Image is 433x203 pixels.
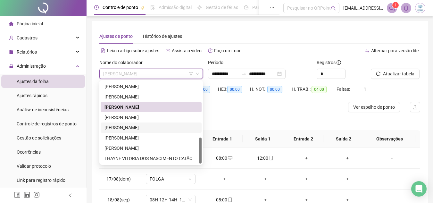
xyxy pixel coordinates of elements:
[250,155,281,162] div: 12:00
[9,64,13,68] span: lock
[17,49,37,55] span: Relatórios
[17,178,65,183] span: Link para registro rápido
[332,155,363,162] div: +
[104,114,198,121] div: [PERSON_NAME]
[389,5,395,11] span: notification
[365,48,370,53] span: swap
[33,191,40,198] span: instagram
[17,135,61,140] span: Gestão de solicitações
[104,124,198,131] div: [PERSON_NAME]
[208,59,228,66] label: Período
[104,155,198,162] div: THAYNE VITORIA DOS NASCIMENTO CATÃO
[268,156,273,160] span: mobile
[373,155,411,162] div: -
[209,155,240,162] div: 08:00
[101,48,105,53] span: file-text
[292,86,337,93] div: H. TRAB.:
[383,70,414,77] span: Atualizar tabela
[189,72,193,76] span: filter
[369,135,410,142] span: Observações
[241,71,246,76] span: to
[208,48,212,53] span: history
[243,130,283,148] th: Saída 1
[250,86,292,93] div: H. NOT.:
[101,133,202,143] div: NAELY DE ALMEIDA CAVALCANTE
[218,86,250,93] div: HE 3:
[101,102,202,112] div: MARIA EDUARDA SOUSA DA SILVA
[348,102,400,112] button: Ver espelho de ponto
[376,72,380,76] span: reload
[415,3,425,13] img: 72517
[101,153,202,164] div: THAYNE VITORIA DOS NASCIMENTO CATÃO
[343,4,383,12] span: [EMAIL_ADDRESS][DOMAIN_NAME]
[172,48,202,53] span: Assista o vídeo
[24,191,30,198] span: linkedin
[395,3,397,7] span: 1
[107,48,159,53] span: Leia o artigo sobre ajustes
[17,79,49,84] span: Ajustes da folha
[202,130,243,148] th: Entrada 1
[244,5,248,10] span: dashboard
[103,69,199,79] span: MARIA EDUARDA SOUSA DA SILVA
[312,86,327,93] span: 04:00
[17,164,51,169] span: Validar protocolo
[209,175,240,182] div: +
[166,48,170,53] span: youtube
[353,104,395,111] span: Ver espelho de ponto
[196,72,199,76] span: down
[9,50,13,54] span: file
[101,112,202,123] div: MARIA LAIZE ALVES SILVA
[107,197,130,202] span: 18/08(seg)
[104,134,198,141] div: [PERSON_NAME]
[101,143,202,153] div: SARA OLIVEIRA DOS SANTOS
[17,21,43,26] span: Página inicial
[17,93,47,98] span: Ajustes rápidos
[206,5,238,10] span: Gestão de férias
[227,86,242,93] span: 00:00
[403,5,409,11] span: bell
[250,175,281,182] div: +
[337,87,351,92] span: Faltas:
[317,59,341,66] span: Registros
[14,191,21,198] span: facebook
[103,5,138,10] span: Controle de ponto
[17,107,69,112] span: Análise de inconsistências
[159,5,192,10] span: Admissão digital
[9,36,13,40] span: user-add
[331,6,336,11] span: search
[241,71,246,76] span: swap-right
[197,5,202,10] span: sun
[101,123,202,133] div: MARIA SILVA PESSOA
[104,93,198,100] div: [PERSON_NAME]
[104,83,198,90] div: [PERSON_NAME]
[141,6,145,10] span: pushpin
[17,149,41,155] span: Ocorrências
[227,156,232,160] span: desktop
[17,35,37,40] span: Cadastros
[150,5,155,10] span: file-done
[371,69,420,79] button: Atualizar tabela
[106,176,131,182] span: 17/08(dom)
[94,5,99,10] span: clock-circle
[68,193,72,198] span: left
[104,145,198,152] div: [PERSON_NAME]
[371,48,419,53] span: Alternar para versão lite
[373,175,411,182] div: -
[392,2,399,8] sup: 1
[99,34,133,39] span: Ajustes de ponto
[252,5,277,10] span: Painel do DP
[270,5,274,10] span: ellipsis
[17,63,46,69] span: Administração
[214,48,241,53] span: Faça um tour
[9,21,13,26] span: home
[17,121,77,126] span: Controle de registros de ponto
[267,86,282,93] span: 00:00
[332,175,363,182] div: +
[283,130,323,148] th: Entrada 2
[227,198,232,202] span: mobile
[364,130,415,148] th: Observações
[101,92,202,102] div: MARIA DO CARMO DE SOUSA NUNES
[150,174,192,184] span: FOLGA
[323,130,364,148] th: Saída 2
[411,181,427,197] div: Open Intercom Messenger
